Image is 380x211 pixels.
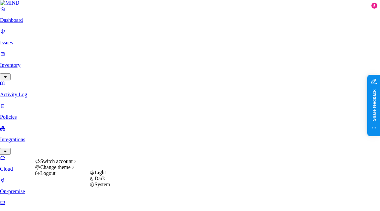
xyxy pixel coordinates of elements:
[40,164,71,170] span: Change theme
[95,176,105,181] span: Dark
[35,170,78,176] div: Logout
[95,170,106,175] span: Light
[40,158,73,164] span: Switch account
[95,182,110,187] span: System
